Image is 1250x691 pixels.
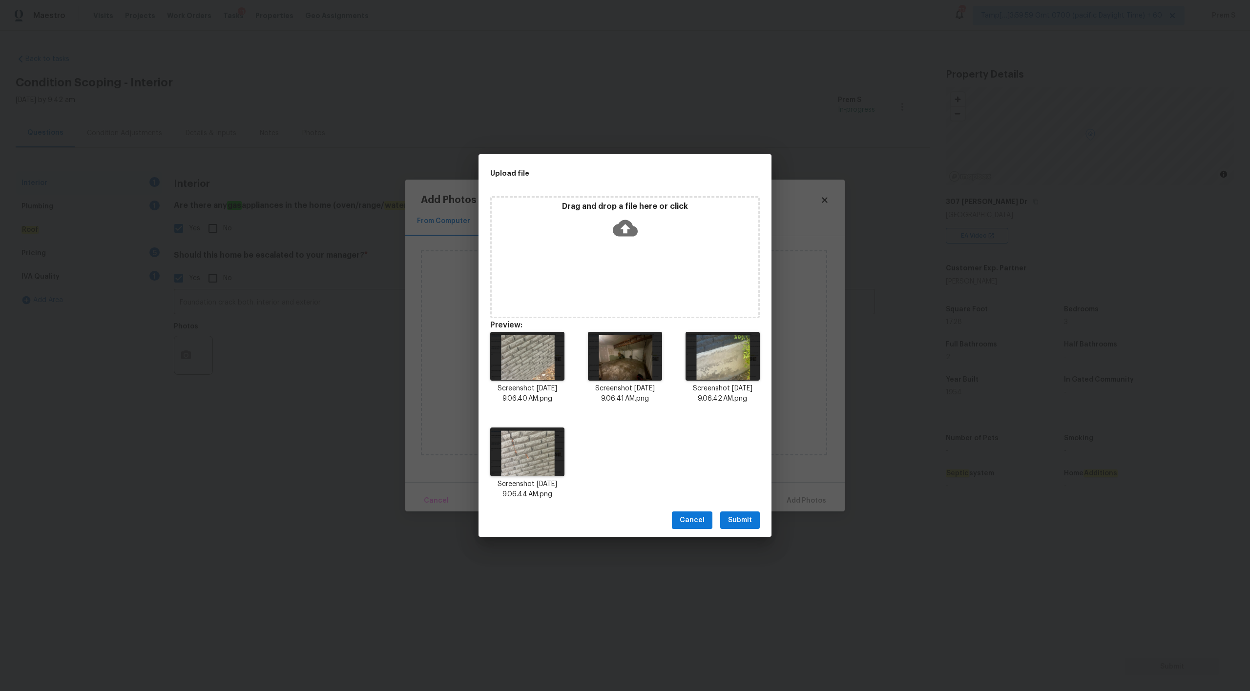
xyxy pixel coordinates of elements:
p: Drag and drop a file here or click [492,202,758,212]
p: Screenshot [DATE] 9.06.42 AM.png [686,384,760,404]
p: Screenshot [DATE] 9.06.40 AM.png [490,384,564,404]
img: A5QkL1NGolloAAAAAElFTkSuQmCC [588,332,662,381]
img: +Yc+L98r3cMzPVvXAAAAABJRU5ErkJggg== [490,427,564,476]
span: Submit [728,514,752,527]
img: e5P0E2t6kFRG6D9MUBqkuNulrY1GJZ4nx7iDKDbES7DhGdsQwCGL88avLPCCMiQm1yCcJYzqmxqGJfiwSzOmco7i8EoFEIBG4... [490,332,564,381]
h2: Upload file [490,168,716,179]
span: Cancel [680,514,705,527]
button: Submit [720,511,760,529]
p: Screenshot [DATE] 9.06.44 AM.png [490,479,564,500]
p: Screenshot [DATE] 9.06.41 AM.png [588,384,662,404]
button: Cancel [672,511,712,529]
img: 4GdrnjcmByYHJgefFgf8DDVyV7qdvCYoAAAAASUVORK5CYII= [686,332,760,381]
